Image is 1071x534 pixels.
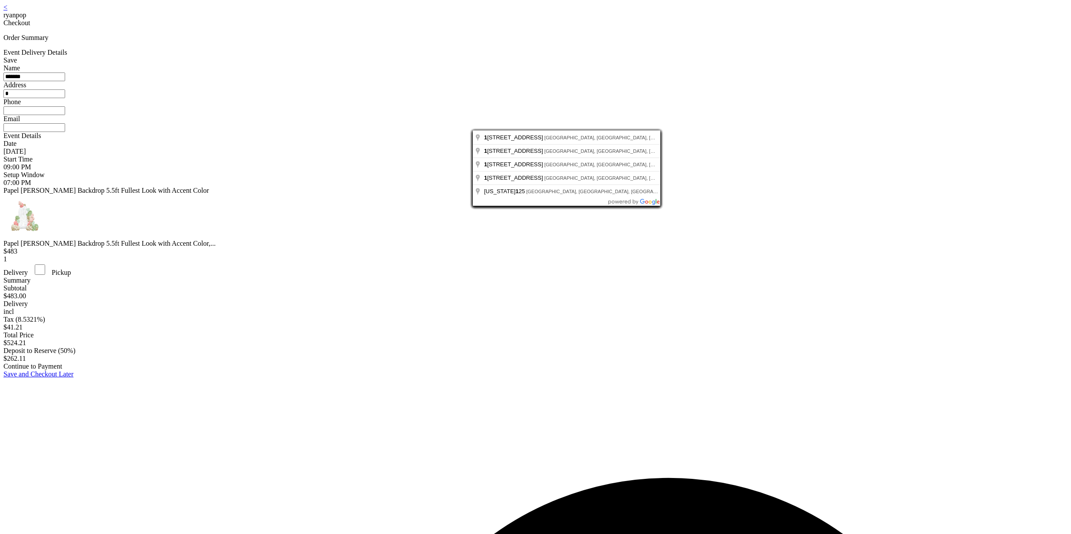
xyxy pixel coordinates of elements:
[3,355,1068,363] div: $262.11
[484,175,544,181] span: [STREET_ADDRESS]
[3,115,1068,123] div: Email
[526,189,681,194] span: [GEOGRAPHIC_DATA], [GEOGRAPHIC_DATA], [GEOGRAPHIC_DATA]
[3,194,47,238] img: Design with add-ons
[484,188,526,194] span: [US_STATE] 25
[3,34,1068,42] p: Order Summary
[3,370,73,378] a: Save and Checkout Later
[52,269,71,276] span: Pickup
[3,81,1068,89] div: Address
[3,269,28,276] span: Delivery
[3,240,1068,247] div: Papel [PERSON_NAME] Backdrop 5.5ft Fullest Look with Accent Color, ...
[3,347,1068,355] div: Deposit to Reserve (50%)
[3,171,1068,179] div: Setup Window
[3,292,1068,300] div: $483.00
[3,363,1068,370] div: Continue to Payment
[544,148,699,154] span: [GEOGRAPHIC_DATA], [GEOGRAPHIC_DATA], [GEOGRAPHIC_DATA]
[3,339,1068,347] div: $524.21
[3,3,7,11] a: <
[3,98,1068,106] div: Phone
[3,316,1068,323] div: Tax (8.5321%)
[3,148,1068,155] div: [DATE]
[484,134,487,141] span: 1
[3,277,1068,284] div: Summary
[544,175,699,181] span: [GEOGRAPHIC_DATA], [GEOGRAPHIC_DATA], [GEOGRAPHIC_DATA]
[3,140,1068,148] div: Date
[3,247,1068,255] div: $483
[3,155,1068,163] div: Start Time
[544,162,699,167] span: [GEOGRAPHIC_DATA], [GEOGRAPHIC_DATA], [GEOGRAPHIC_DATA]
[544,135,699,140] span: [GEOGRAPHIC_DATA], [GEOGRAPHIC_DATA], [GEOGRAPHIC_DATA]
[3,323,1068,331] div: $41.21
[3,179,1068,187] div: 07:00 PM
[484,161,544,168] span: [STREET_ADDRESS]
[3,163,1068,171] div: 09:00 PM
[484,134,544,141] span: [STREET_ADDRESS]
[3,11,1068,19] div: ryanpop
[3,49,1068,56] div: Event Delivery Details
[3,331,1068,339] div: Total Price
[3,19,1068,27] div: Checkout
[3,308,1068,316] div: incl
[484,148,544,154] span: [STREET_ADDRESS]
[3,300,1068,308] div: Delivery
[484,148,487,154] span: 1
[515,188,518,194] span: 1
[484,175,487,181] span: 1
[3,187,1068,194] div: Papel [PERSON_NAME] Backdrop 5.5ft Fullest Look with Accent Color
[3,284,1068,292] div: Subtotal
[3,132,1068,140] div: Event Details
[3,255,1068,263] div: 1
[484,161,487,168] span: 1
[3,56,1068,64] div: Save
[3,64,1068,72] div: Name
